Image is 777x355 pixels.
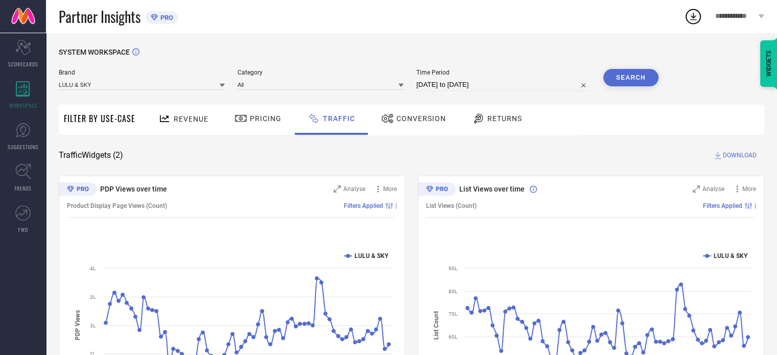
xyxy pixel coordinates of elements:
[59,150,123,160] span: Traffic Widgets ( 2 )
[449,289,458,294] text: 80L
[8,143,39,151] span: SUGGESTIONS
[90,323,96,328] text: 3L
[59,69,225,76] span: Brand
[18,226,28,233] span: FWD
[344,202,383,209] span: Filters Applied
[90,294,96,300] text: 3L
[74,310,81,340] tspan: PDP Views
[323,114,355,123] span: Traffic
[755,202,756,209] span: |
[174,115,208,123] span: Revenue
[238,69,404,76] span: Category
[59,48,130,56] span: SYSTEM WORKSPACE
[418,182,456,198] div: Premium
[250,114,281,123] span: Pricing
[449,334,458,340] text: 60L
[714,252,748,259] text: LULU & SKY
[416,69,591,76] span: Time Period
[416,79,591,91] input: Select time period
[693,185,700,193] svg: Zoom
[449,311,458,317] text: 70L
[383,185,397,193] span: More
[334,185,341,193] svg: Zoom
[90,266,96,271] text: 4L
[8,60,38,68] span: SCORECARDS
[487,114,522,123] span: Returns
[449,266,458,271] text: 90L
[100,185,167,193] span: PDP Views over time
[395,202,397,209] span: |
[703,202,742,209] span: Filters Applied
[702,185,724,193] span: Analyse
[59,182,97,198] div: Premium
[684,7,702,26] div: Open download list
[433,311,440,339] tspan: List Count
[603,69,658,86] button: Search
[67,202,167,209] span: Product Display Page Views (Count)
[723,150,757,160] span: DOWNLOAD
[343,185,365,193] span: Analyse
[64,112,135,125] span: Filter By Use-Case
[742,185,756,193] span: More
[426,202,477,209] span: List Views (Count)
[158,14,173,21] span: PRO
[355,252,389,259] text: LULU & SKY
[9,102,37,109] span: WORKSPACE
[59,6,140,27] span: Partner Insights
[459,185,525,193] span: List Views over time
[14,184,32,192] span: TRENDS
[396,114,446,123] span: Conversion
